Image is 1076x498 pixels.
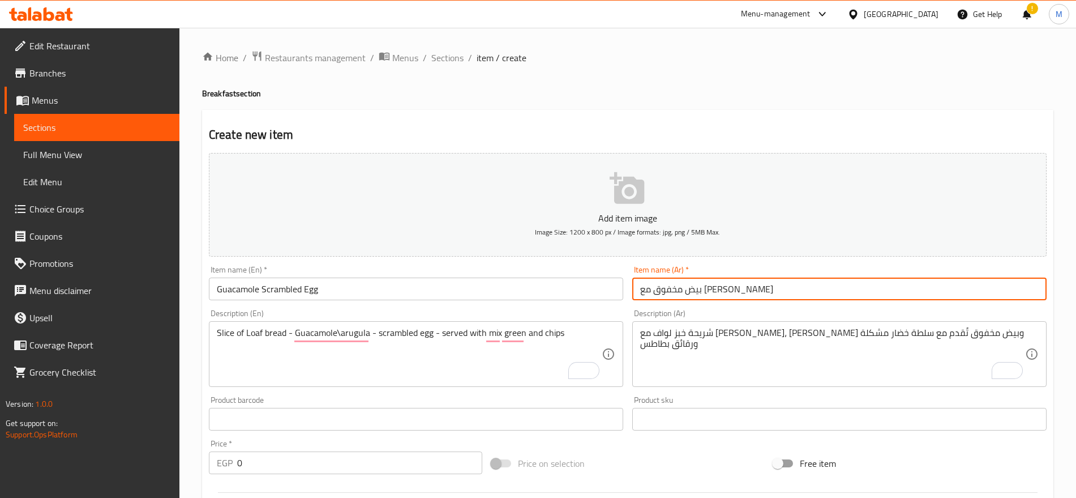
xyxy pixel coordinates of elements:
[5,87,179,114] a: Menus
[632,408,1047,431] input: Please enter product sku
[209,126,1047,143] h2: Create new item
[209,408,623,431] input: Please enter product barcode
[392,51,418,65] span: Menus
[5,32,179,59] a: Edit Restaurant
[32,93,170,107] span: Menus
[217,327,602,381] textarea: To enrich screen reader interactions, please activate Accessibility in Grammarly extension settings
[535,225,720,239] span: Image Size: 1200 x 800 px / Image formats: jpg, png / 5MB Max.
[14,168,179,195] a: Edit Menu
[1056,8,1062,20] span: M
[14,141,179,168] a: Full Menu View
[29,257,170,270] span: Promotions
[29,39,170,53] span: Edit Restaurant
[6,397,33,411] span: Version:
[5,59,179,87] a: Branches
[217,456,233,470] p: EGP
[5,277,179,304] a: Menu disclaimer
[468,51,472,65] li: /
[29,311,170,325] span: Upsell
[518,457,585,470] span: Price on selection
[29,229,170,243] span: Coupons
[29,284,170,297] span: Menu disclaimer
[423,51,427,65] li: /
[5,223,179,250] a: Coupons
[5,359,179,386] a: Grocery Checklist
[431,51,464,65] a: Sections
[6,416,58,431] span: Get support on:
[864,8,938,20] div: [GEOGRAPHIC_DATA]
[640,327,1025,381] textarea: To enrich screen reader interactions, please activate Accessibility in Grammarly extension settings
[379,50,418,65] a: Menus
[251,50,366,65] a: Restaurants management
[243,51,247,65] li: /
[23,121,170,134] span: Sections
[23,175,170,189] span: Edit Menu
[5,304,179,331] a: Upsell
[29,202,170,216] span: Choice Groups
[477,51,526,65] span: item / create
[237,452,482,474] input: Please enter price
[741,7,811,21] div: Menu-management
[370,51,374,65] li: /
[23,148,170,161] span: Full Menu View
[209,153,1047,257] button: Add item imageImage Size: 1200 x 800 px / Image formats: jpg, png / 5MB Max.
[5,331,179,359] a: Coverage Report
[5,195,179,223] a: Choice Groups
[226,211,1029,225] p: Add item image
[632,278,1047,300] input: Enter name Ar
[202,88,1053,99] h4: Breakfast section
[6,427,78,442] a: Support.OpsPlatform
[29,66,170,80] span: Branches
[29,338,170,352] span: Coverage Report
[29,365,170,379] span: Grocery Checklist
[5,250,179,277] a: Promotions
[265,51,366,65] span: Restaurants management
[800,457,836,470] span: Free item
[202,50,1053,65] nav: breadcrumb
[202,51,238,65] a: Home
[209,278,623,300] input: Enter name En
[35,397,53,411] span: 1.0.0
[14,114,179,141] a: Sections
